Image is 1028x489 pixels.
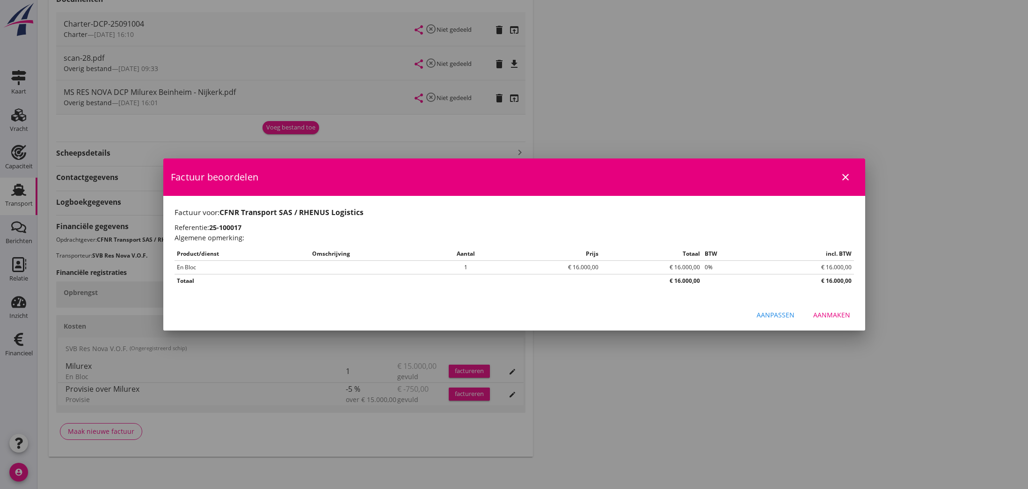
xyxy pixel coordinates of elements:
i: close [840,172,851,183]
strong: 25-100017 [209,223,241,232]
h1: Factuur voor: [175,207,854,218]
th: BTW [702,247,752,261]
strong: CFNR Transport SAS / RHENUS Logistics [219,207,364,217]
div: Aanpassen [757,310,795,320]
button: Aanpassen [749,306,802,323]
h2: Referentie: Algemene opmerking: [175,223,854,243]
button: Aanmaken [806,306,858,323]
th: Product/dienst [175,247,310,261]
div: Aanmaken [813,310,850,320]
td: € 16.000,00 [752,261,854,274]
th: Totaal [175,274,601,288]
td: 1 [433,261,499,274]
td: € 16.000,00 [601,261,702,274]
div: Factuur beoordelen [163,158,865,196]
th: € 16.000,00 [601,274,702,288]
th: Omschrijving [310,247,433,261]
td: € 16.000,00 [499,261,601,274]
th: Aantal [433,247,499,261]
th: € 16.000,00 [702,274,854,288]
td: 0% [702,261,752,274]
th: Prijs [499,247,601,261]
th: incl. BTW [752,247,854,261]
td: En Bloc [175,261,310,274]
th: Totaal [601,247,702,261]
